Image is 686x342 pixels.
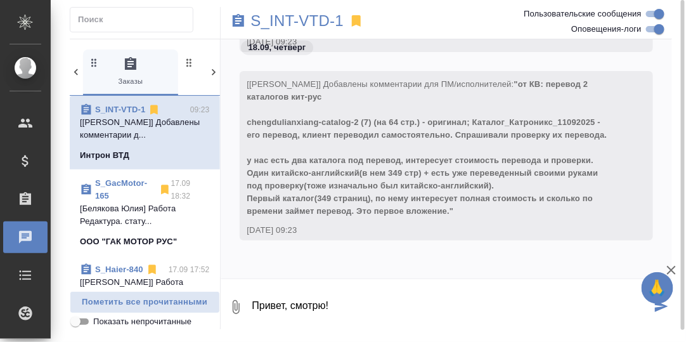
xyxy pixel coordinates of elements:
span: Заказы [88,56,173,88]
span: Оповещения-логи [571,23,642,36]
span: 🙏 [647,275,668,301]
span: [[PERSON_NAME]] Добавлены комментарии для ПМ/исполнителей: [247,79,607,216]
p: 17.09 17:52 [169,263,210,276]
svg: Отписаться [146,263,159,276]
div: S_Haier-84017.09 17:52[[PERSON_NAME]] Работа Проверка качест...Хайер Электрикал Эпплаенсиз Рус [70,256,220,342]
svg: Отписаться [159,183,171,196]
a: S_INT-VTD-1 [95,105,145,114]
div: S_GacMotor-16517.09 18:32[Белякова Юлия] Работа Редактура. стату...ООО "ГАК МОТОР РУС" [70,169,220,256]
svg: Отписаться [148,103,160,116]
p: 18.09, четверг [249,41,306,54]
a: S_GacMotor-165 [95,178,147,201]
p: [[PERSON_NAME]] Добавлены комментарии д... [80,116,210,141]
svg: Зажми и перетащи, чтобы поменять порядок вкладок [183,56,195,69]
span: Показать непрочитанные [93,315,191,328]
a: S_INT-VTD-1 [251,15,344,27]
input: Поиск [78,11,193,29]
span: Пользовательские сообщения [524,8,642,20]
button: 🙏 [642,272,673,304]
p: [Белякова Юлия] Работа Редактура. стату... [80,202,210,228]
p: [[PERSON_NAME]] Работа Проверка качест... [80,276,210,301]
button: Пометить все прочитанными [70,291,220,313]
p: ООО "ГАК МОТОР РУС" [80,235,177,248]
span: Клиенты [183,56,268,88]
div: [DATE] 09:23 [247,224,609,237]
p: 09:23 [190,103,210,116]
svg: Зажми и перетащи, чтобы поменять порядок вкладок [88,56,100,69]
span: Пометить все прочитанными [77,295,213,310]
a: S_Haier-840 [95,265,143,274]
p: 17.09 18:32 [171,177,210,202]
p: Интрон ВТД [80,149,129,162]
div: S_INT-VTD-109:23[[PERSON_NAME]] Добавлены комментарии д...Интрон ВТД [70,96,220,169]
